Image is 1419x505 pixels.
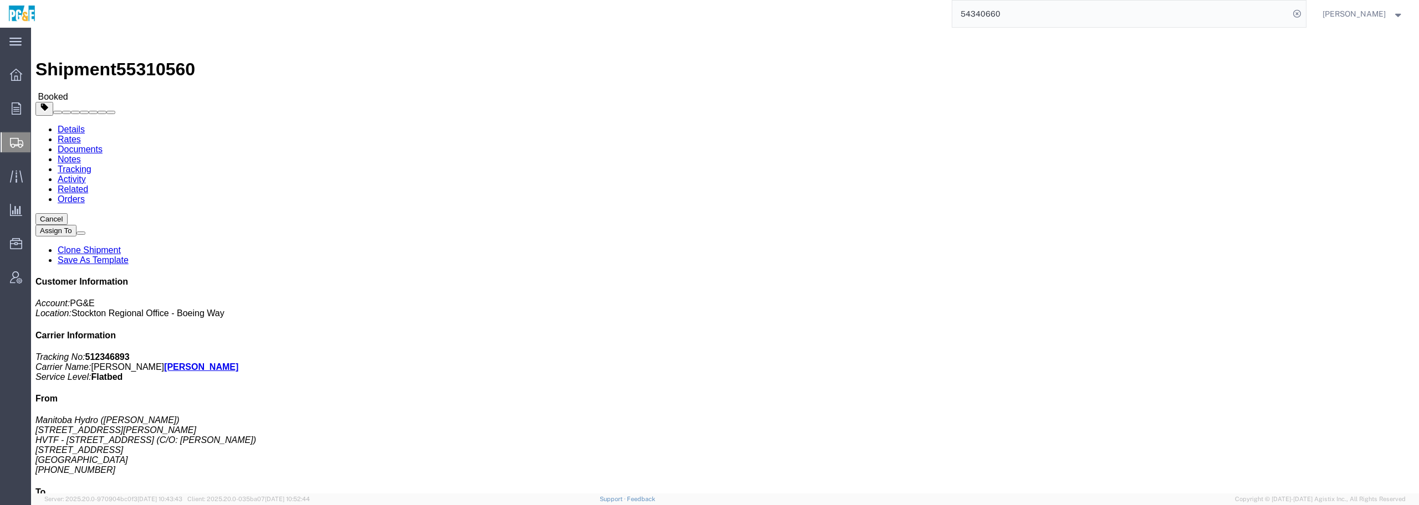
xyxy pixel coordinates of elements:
[265,496,310,502] span: [DATE] 10:52:44
[1235,494,1406,504] span: Copyright © [DATE]-[DATE] Agistix Inc., All Rights Reserved
[1323,8,1386,20] span: Wendy Hetrick
[44,496,182,502] span: Server: 2025.20.0-970904bc0f3
[137,496,182,502] span: [DATE] 10:43:43
[187,496,310,502] span: Client: 2025.20.0-035ba07
[600,496,627,502] a: Support
[31,28,1419,493] iframe: FS Legacy Container
[8,6,36,22] img: logo
[1322,7,1404,20] button: [PERSON_NAME]
[952,1,1289,27] input: Search for shipment number, reference number
[627,496,655,502] a: Feedback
